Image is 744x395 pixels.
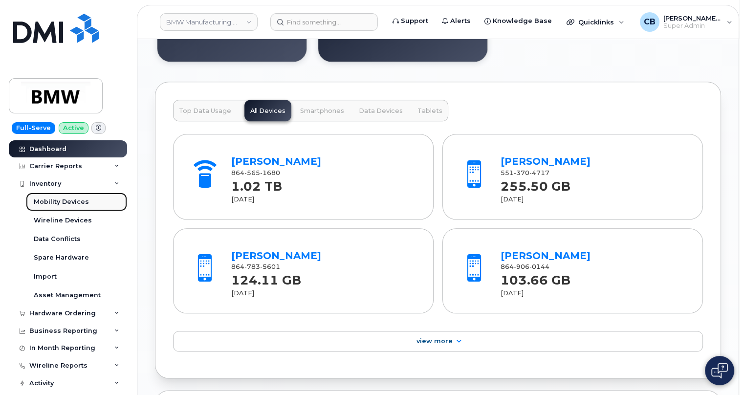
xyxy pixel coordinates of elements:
[270,13,378,31] input: Find something...
[244,169,260,176] span: 565
[244,263,260,270] span: 783
[173,331,703,351] a: View More
[231,267,301,287] strong: 124.11 GB
[578,18,614,26] span: Quicklinks
[179,107,231,115] span: Top Data Usage
[416,337,453,345] span: View More
[359,107,403,115] span: Data Devices
[514,263,529,270] span: 906
[260,169,280,176] span: 1680
[231,263,280,270] span: 864
[633,12,739,32] div: Chris Brian
[514,169,529,176] span: 370
[501,250,591,262] a: [PERSON_NAME]
[231,155,321,167] a: [PERSON_NAME]
[493,16,552,26] span: Knowledge Base
[231,195,416,204] div: [DATE]
[501,195,685,204] div: [DATE]
[412,100,448,121] button: Tablets
[160,13,258,31] a: BMW Manufacturing Co LLC
[450,16,471,26] span: Alerts
[560,12,631,32] div: Quicklinks
[353,100,409,121] button: Data Devices
[644,16,656,28] span: CB
[529,169,549,176] span: 4717
[231,169,280,176] span: 864
[435,11,478,31] a: Alerts
[300,107,344,115] span: Smartphones
[173,100,237,121] button: Top Data Usage
[501,289,685,298] div: [DATE]
[478,11,559,31] a: Knowledge Base
[294,100,350,121] button: Smartphones
[529,263,549,270] span: 0144
[401,16,428,26] span: Support
[501,174,570,194] strong: 255.50 GB
[417,107,442,115] span: Tablets
[386,11,435,31] a: Support
[501,263,549,270] span: 864
[663,14,722,22] span: [PERSON_NAME] [PERSON_NAME]
[501,267,570,287] strong: 103.66 GB
[260,263,280,270] span: 5601
[501,155,591,167] a: [PERSON_NAME]
[501,169,549,176] span: 551
[231,250,321,262] a: [PERSON_NAME]
[231,289,416,298] div: [DATE]
[231,174,282,194] strong: 1.02 TB
[711,363,728,378] img: Open chat
[663,22,722,30] span: Super Admin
